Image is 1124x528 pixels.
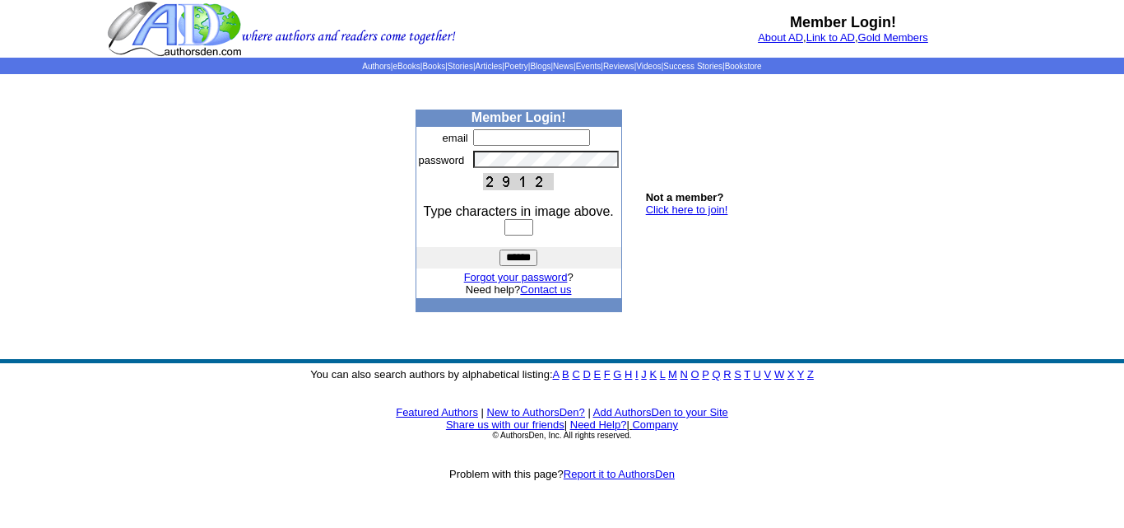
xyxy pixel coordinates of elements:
[564,468,675,480] a: Report it to AuthorsDen
[362,62,761,71] span: | | | | | | | | | | | |
[613,368,621,381] a: G
[564,418,567,431] font: |
[604,368,611,381] a: F
[424,204,614,218] font: Type characters in image above.
[725,62,762,71] a: Bookstore
[641,368,647,381] a: J
[481,406,484,418] font: |
[806,31,855,44] a: Link to AD
[583,368,590,381] a: D
[449,468,675,480] font: Problem with this page?
[396,406,478,418] a: Featured Authors
[487,406,585,418] a: New to AuthorsDen?
[593,406,728,418] a: Add AuthorsDen to your Site
[646,191,724,203] b: Not a member?
[471,110,566,124] b: Member Login!
[790,14,896,30] b: Member Login!
[754,368,761,381] a: U
[744,368,750,381] a: T
[464,271,568,283] a: Forgot your password
[691,368,699,381] a: O
[466,283,572,296] font: Need help?
[464,271,574,283] font: ?
[626,418,678,431] font: |
[758,31,803,44] a: About AD
[446,418,564,431] a: Share us with our friends
[588,406,590,418] font: |
[448,62,473,71] a: Stories
[422,62,445,71] a: Books
[593,368,601,381] a: E
[764,368,772,381] a: V
[668,368,677,381] a: M
[646,203,728,216] a: Click here to join!
[797,368,804,381] a: Y
[787,368,795,381] a: X
[572,368,579,381] a: C
[663,62,722,71] a: Success Stories
[483,173,554,190] img: This Is CAPTCHA Image
[734,368,741,381] a: S
[702,368,708,381] a: P
[392,62,420,71] a: eBooks
[625,368,632,381] a: H
[858,31,928,44] a: Gold Members
[310,368,814,381] font: You can also search authors by alphabetical listing:
[758,31,928,44] font: , ,
[576,62,601,71] a: Events
[603,62,634,71] a: Reviews
[562,368,569,381] a: B
[635,368,639,381] a: I
[807,368,814,381] a: Z
[680,368,688,381] a: N
[660,368,666,381] a: L
[649,368,657,381] a: K
[476,62,503,71] a: Articles
[362,62,390,71] a: Authors
[504,62,528,71] a: Poetry
[492,431,631,440] font: © AuthorsDen, Inc. All rights reserved.
[443,132,468,144] font: email
[723,368,731,381] a: R
[553,368,560,381] a: A
[553,62,574,71] a: News
[520,283,571,296] a: Contact us
[570,418,627,431] a: Need Help?
[636,62,661,71] a: Videos
[774,368,784,381] a: W
[712,368,720,381] a: Q
[530,62,550,71] a: Blogs
[419,154,465,166] font: password
[632,418,678,431] a: Company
